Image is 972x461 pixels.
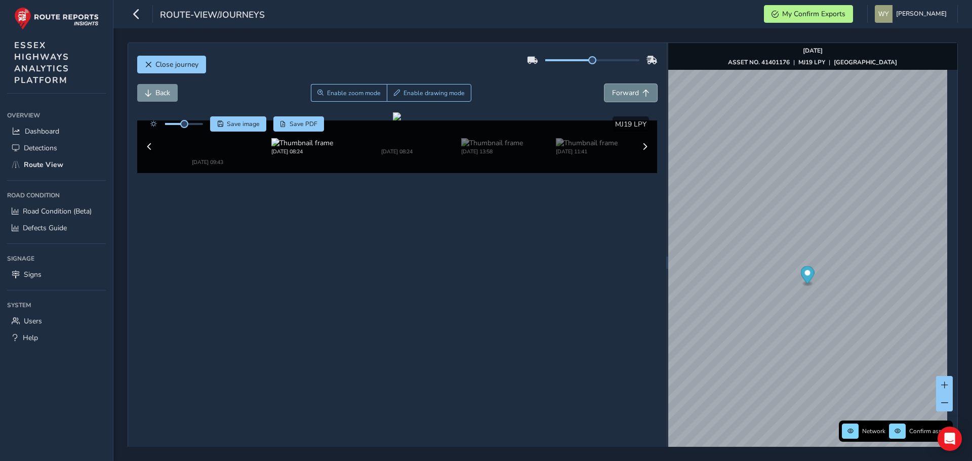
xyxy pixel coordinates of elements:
button: [PERSON_NAME] [875,5,950,23]
button: Zoom [311,84,387,102]
div: Overview [7,108,106,123]
a: Dashboard [7,123,106,140]
span: Route View [24,160,63,170]
div: Road Condition [7,188,106,203]
a: Road Condition (Beta) [7,203,106,220]
span: Signs [24,270,42,279]
a: Detections [7,140,106,156]
span: Road Condition (Beta) [23,206,92,216]
div: [DATE] 08:24 [271,137,333,145]
button: Save [210,116,266,132]
span: Save image [227,120,260,128]
strong: [GEOGRAPHIC_DATA] [834,58,897,66]
span: Defects Guide [23,223,67,233]
button: Forward [604,84,657,102]
span: Dashboard [25,127,59,136]
span: MJ19 LPY [615,119,646,129]
div: Signage [7,251,106,266]
a: Signs [7,266,106,283]
div: [DATE] 09:43 [177,137,238,145]
button: Back [137,84,178,102]
div: [DATE] 13:58 [461,137,523,145]
img: Thumbnail frame [271,128,333,137]
div: Map marker [800,266,814,287]
div: [DATE] 08:24 [366,137,428,145]
img: rr logo [14,7,99,30]
span: Close journey [155,60,198,69]
img: Thumbnail frame [366,128,428,137]
div: System [7,298,106,313]
img: diamond-layout [875,5,893,23]
span: Users [24,316,42,326]
img: Thumbnail frame [177,128,238,137]
img: Thumbnail frame [556,128,618,137]
a: Help [7,329,106,346]
button: PDF [273,116,325,132]
strong: [DATE] [803,47,823,55]
span: Enable drawing mode [403,89,465,97]
a: Route View [7,156,106,173]
div: Open Intercom Messenger [938,427,962,451]
button: Draw [387,84,471,102]
span: Enable zoom mode [327,89,381,97]
img: Thumbnail frame [461,128,523,137]
span: Network [862,427,885,435]
strong: MJ19 LPY [798,58,825,66]
div: | | [728,58,897,66]
a: Users [7,313,106,329]
span: route-view/journeys [160,9,265,23]
span: My Confirm Exports [782,9,845,19]
span: ESSEX HIGHWAYS ANALYTICS PLATFORM [14,39,69,86]
span: Confirm assets [909,427,950,435]
div: [DATE] 11:41 [556,137,618,145]
button: My Confirm Exports [764,5,853,23]
span: Help [23,333,38,343]
strong: ASSET NO. 41401176 [728,58,790,66]
span: Forward [612,88,639,98]
span: [PERSON_NAME] [896,5,947,23]
button: Close journey [137,56,206,73]
a: Defects Guide [7,220,106,236]
span: Detections [24,143,57,153]
span: Save PDF [290,120,317,128]
span: Back [155,88,170,98]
